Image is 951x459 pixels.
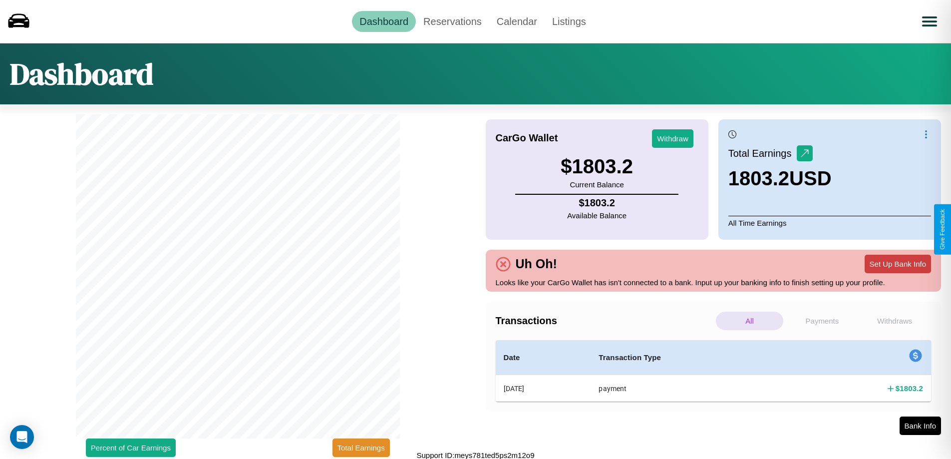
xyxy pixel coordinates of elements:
div: Give Feedback [939,209,946,250]
p: Withdraws [861,312,929,330]
a: Dashboard [352,11,416,32]
button: Bank Info [900,417,941,435]
table: simple table [496,340,932,402]
h4: $ 1803.2 [567,197,627,209]
a: Listings [545,11,594,32]
p: Current Balance [561,178,633,191]
p: Total Earnings [728,144,797,162]
button: Open menu [916,7,944,35]
p: All Time Earnings [728,216,931,230]
a: Reservations [416,11,489,32]
h4: Transactions [496,315,713,327]
h4: $ 1803.2 [896,383,923,394]
p: Looks like your CarGo Wallet has isn't connected to a bank. Input up your banking info to finish ... [496,276,932,289]
button: Total Earnings [332,439,390,457]
th: [DATE] [496,375,591,402]
button: Withdraw [652,129,693,148]
a: Calendar [489,11,545,32]
h4: Date [504,352,583,364]
p: Payments [788,312,856,330]
h4: Transaction Type [599,352,785,364]
h4: CarGo Wallet [496,132,558,144]
th: payment [591,375,793,402]
div: Open Intercom Messenger [10,425,34,449]
h3: 1803.2 USD [728,167,832,190]
h4: Uh Oh! [511,257,562,271]
h3: $ 1803.2 [561,155,633,178]
p: Available Balance [567,209,627,222]
h1: Dashboard [10,53,153,94]
p: All [716,312,783,330]
button: Percent of Car Earnings [86,439,176,457]
button: Set Up Bank Info [865,255,931,273]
